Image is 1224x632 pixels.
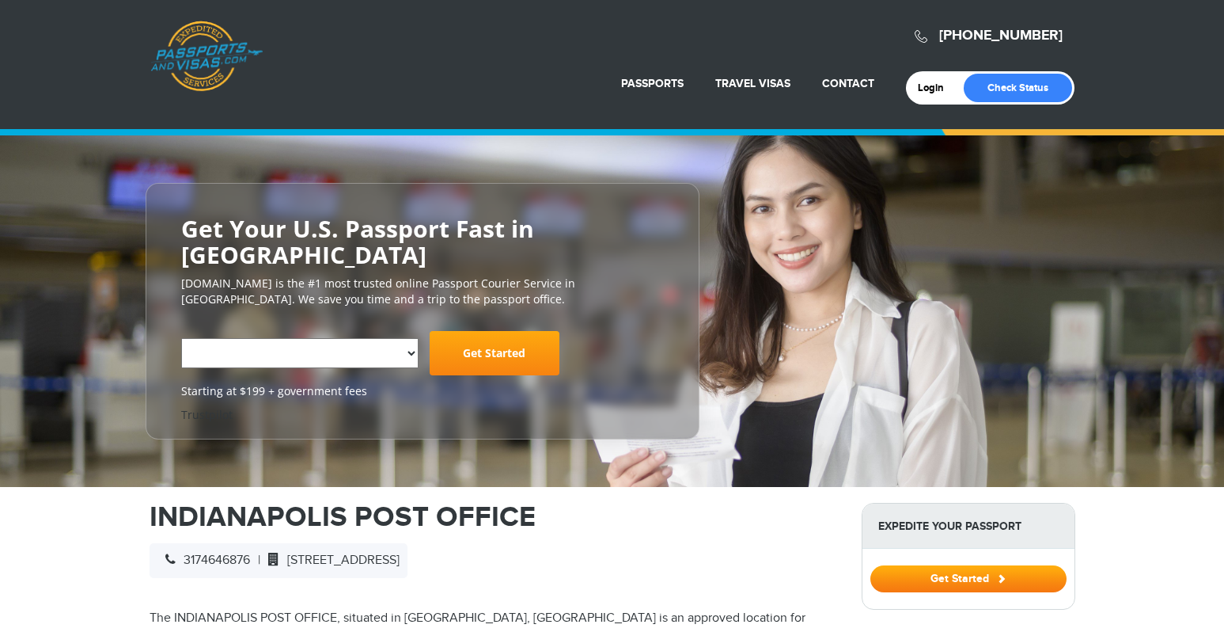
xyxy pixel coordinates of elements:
[157,553,250,568] span: 3174646876
[150,503,838,531] h1: INDIANAPOLIS POST OFFICE
[181,215,664,268] h2: Get Your U.S. Passport Fast in [GEOGRAPHIC_DATA]
[964,74,1072,102] a: Check Status
[150,543,407,578] div: |
[939,27,1063,44] a: [PHONE_NUMBER]
[181,276,664,307] p: [DOMAIN_NAME] is the #1 most trusted online Passport Courier Service in [GEOGRAPHIC_DATA]. We sav...
[918,82,955,94] a: Login
[150,21,263,92] a: Passports & [DOMAIN_NAME]
[862,504,1074,549] strong: Expedite Your Passport
[621,77,684,90] a: Passports
[870,565,1067,592] button: Get Started
[260,553,400,568] span: [STREET_ADDRESS]
[181,407,233,422] a: Trustpilot
[181,383,664,399] span: Starting at $199 + government fees
[430,331,559,375] a: Get Started
[822,77,874,90] a: Contact
[715,77,790,90] a: Travel Visas
[870,572,1067,584] a: Get Started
